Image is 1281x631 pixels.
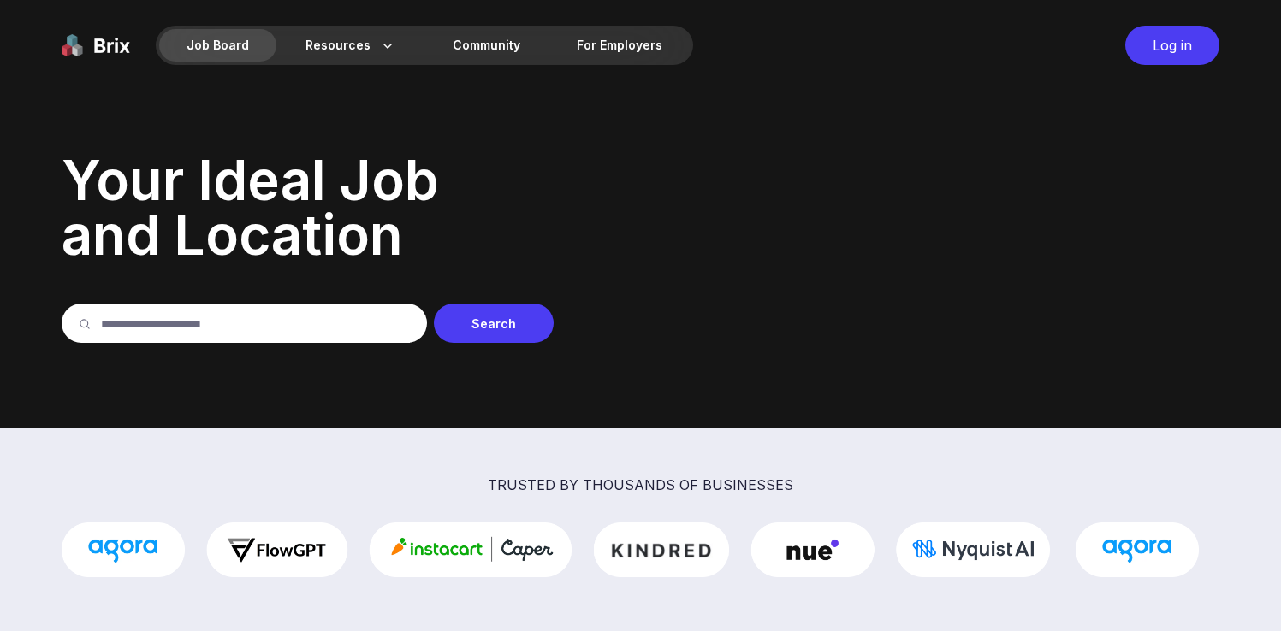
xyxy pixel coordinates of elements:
div: Search [434,304,554,343]
a: For Employers [549,29,690,62]
a: Log in [1117,26,1219,65]
div: Log in [1125,26,1219,65]
div: Job Board [159,29,276,62]
div: Resources [278,29,424,62]
p: Your Ideal Job and Location [62,153,1219,262]
a: Community [425,29,548,62]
